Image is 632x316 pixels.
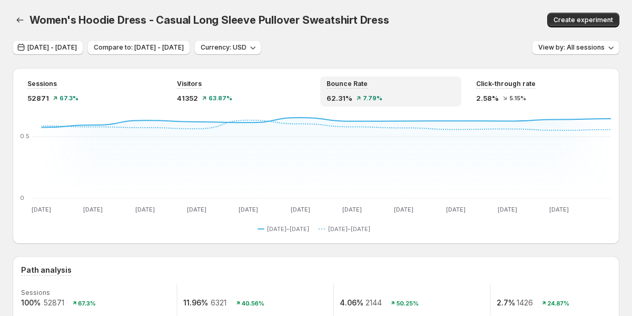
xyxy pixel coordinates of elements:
text: [DATE] [342,206,362,213]
text: 0.5 [20,132,29,140]
text: 0 [20,194,24,202]
span: Visitors [177,80,202,88]
span: View by: All sessions [538,43,605,52]
span: Sessions [27,80,57,88]
span: Currency: USD [201,43,246,52]
text: [DATE] [498,206,517,213]
text: 50.25% [397,300,419,307]
text: [DATE] [239,206,258,213]
span: 2.58% [476,93,499,103]
text: 24.87% [547,300,569,307]
button: Create experiment [547,13,619,27]
span: 67.3% [60,95,78,101]
span: [DATE]–[DATE] [328,225,370,233]
text: [DATE] [291,206,310,213]
button: [DATE]–[DATE] [319,223,374,235]
span: 41352 [177,93,198,103]
button: [DATE] - [DATE] [13,40,83,55]
button: View by: All sessions [532,40,619,55]
text: 4.06% [340,298,363,307]
text: 100% [21,298,41,307]
text: [DATE] [32,206,51,213]
text: [DATE] [549,206,569,213]
span: [DATE] - [DATE] [27,43,77,52]
text: 40.56% [242,300,264,307]
span: Compare to: [DATE] - [DATE] [94,43,184,52]
text: [DATE] [394,206,413,213]
span: 52871 [27,93,49,103]
text: 2.7% [497,298,515,307]
text: [DATE] [83,206,103,213]
span: 7.79% [363,95,382,101]
text: 6321 [211,298,226,307]
text: 52871 [43,298,64,307]
button: Compare to: [DATE] - [DATE] [87,40,190,55]
span: 63.87% [209,95,232,101]
span: 5.15% [509,95,526,101]
text: 1426 [517,298,533,307]
text: [DATE] [446,206,466,213]
text: 2144 [366,298,382,307]
span: Bounce Rate [327,80,368,88]
span: Create experiment [554,16,613,24]
button: [DATE]–[DATE] [258,223,313,235]
span: Women's Hoodie Dress - Casual Long Sleeve Pullover Sweatshirt Dress [29,14,389,26]
text: [DATE] [135,206,155,213]
span: Click-through rate [476,80,536,88]
text: 67.3% [78,300,96,307]
h3: Path analysis [21,265,72,275]
text: Sessions [21,289,50,296]
span: [DATE]–[DATE] [267,225,309,233]
text: [DATE] [187,206,206,213]
text: 11.96% [183,298,208,307]
button: Currency: USD [194,40,261,55]
span: 62.31% [327,93,352,103]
